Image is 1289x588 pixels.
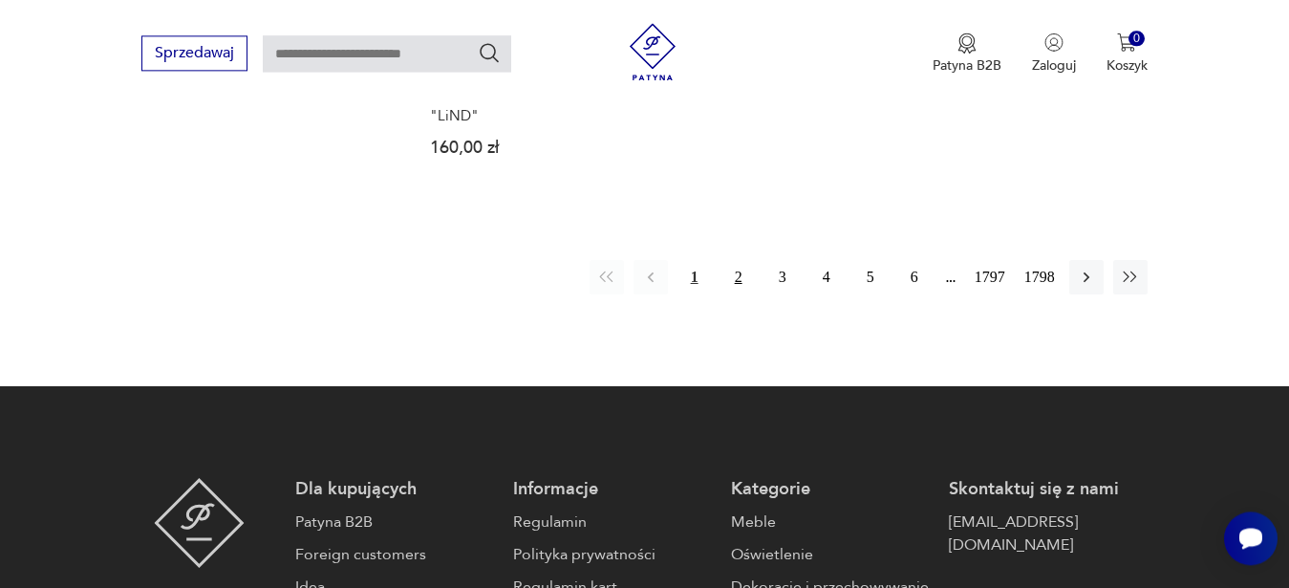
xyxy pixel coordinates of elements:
[957,33,977,54] img: Ikona medalu
[731,543,930,566] a: Oświetlenie
[1020,260,1060,294] button: 1798
[295,543,494,566] a: Foreign customers
[624,23,681,80] img: Patyna - sklep z meblami i dekoracjami vintage
[721,260,756,294] button: 2
[295,511,494,534] a: Patyna B2B
[677,260,712,294] button: 1
[765,260,800,294] button: 3
[897,260,932,294] button: 6
[1106,33,1148,75] button: 0Koszyk
[1106,56,1148,75] p: Koszyk
[853,260,888,294] button: 5
[731,511,930,534] a: Meble
[1044,33,1063,52] img: Ikonka użytkownika
[1117,33,1136,52] img: Ikona koszyka
[1224,512,1278,565] iframe: Smartsupp widget button
[933,33,1001,75] a: Ikona medaluPatyna B2B
[141,35,247,71] button: Sprzedawaj
[141,48,247,61] a: Sprzedawaj
[1032,33,1076,75] button: Zaloguj
[949,478,1148,501] p: Skontaktuj się z nami
[478,41,501,64] button: Szukaj
[731,478,930,501] p: Kategorie
[933,33,1001,75] button: Patyna B2B
[430,140,642,156] p: 160,00 zł
[949,511,1148,556] a: [EMAIL_ADDRESS][DOMAIN_NAME]
[809,260,844,294] button: 4
[970,260,1010,294] button: 1797
[513,478,712,501] p: Informacje
[513,543,712,566] a: Polityka prywatności
[295,478,494,501] p: Dla kupujących
[154,478,245,568] img: Patyna - sklep z meblami i dekoracjami vintage
[430,76,642,124] h3: Figurka szklana,ptaszek,gołąb fińskiej huty szkła MIIKKI OY "LiND"
[513,511,712,534] a: Regulamin
[933,56,1001,75] p: Patyna B2B
[1128,31,1145,47] div: 0
[1032,56,1076,75] p: Zaloguj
